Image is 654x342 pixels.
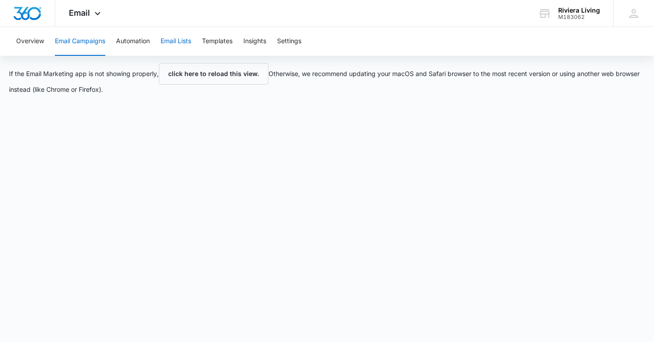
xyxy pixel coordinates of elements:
button: Automation [116,27,150,56]
button: Insights [243,27,266,56]
span: Email [69,8,90,18]
div: account id [558,14,600,20]
button: Email Lists [161,27,191,56]
button: click here to reload this view. [159,63,269,85]
button: Settings [277,27,301,56]
div: account name [558,7,600,14]
button: Overview [16,27,44,56]
p: If the Email Marketing app is not showing properly, Otherwise, we recommend updating your macOS a... [9,63,645,94]
button: Templates [202,27,233,56]
button: Email Campaigns [55,27,105,56]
